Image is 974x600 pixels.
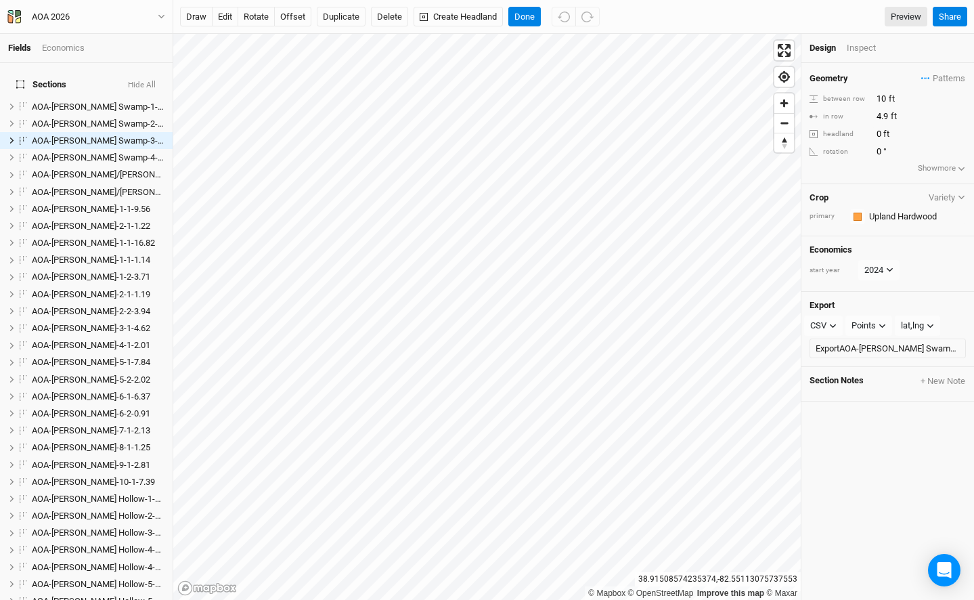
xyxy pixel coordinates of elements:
[238,7,275,27] button: rotate
[32,425,164,436] div: AOA-Genevieve Jones-7-1-2.13
[32,289,150,299] span: AOA-[PERSON_NAME]-2-1-1.19
[32,169,164,180] div: AOA-Cossin/Kreisel-1-1-4.26
[588,588,625,598] a: Mapbox
[32,477,164,488] div: AOA-Genevieve Jones-10-1-7.39
[32,306,150,316] span: AOA-[PERSON_NAME]-2-2-3.94
[32,460,150,470] span: AOA-[PERSON_NAME]-9-1-2.81
[32,408,150,419] span: AOA-[PERSON_NAME]-6-2-0.91
[212,7,238,27] button: edit
[895,316,940,336] button: lat,lng
[32,187,219,197] span: AOA-[PERSON_NAME]/[PERSON_NAME]-2-1-8.83
[32,357,164,368] div: AOA-Genevieve Jones-5-1-7.84
[32,357,150,367] span: AOA-[PERSON_NAME]-5-1-7.84
[127,81,156,90] button: Hide All
[810,265,857,276] div: start year
[774,114,794,133] span: Zoom out
[32,579,179,589] span: AOA-[PERSON_NAME] Hollow-5-1-2.75
[16,79,66,90] span: Sections
[32,323,150,333] span: AOA-[PERSON_NAME]-3-1-4.62
[32,187,164,198] div: AOA-Cossin/Kreisel-2-1-8.83
[810,147,869,157] div: rotation
[180,7,213,27] button: draw
[32,544,179,555] span: AOA-[PERSON_NAME] Hollow-4-1-1.02
[32,221,164,232] div: AOA-Darby Oaks-2-1-1.22
[32,204,164,215] div: AOA-Darby Oaks-1-1-9.56
[774,113,794,133] button: Zoom out
[32,340,164,351] div: AOA-Genevieve Jones-4-1-2.01
[32,119,181,129] span: AOA-[PERSON_NAME] Swamp-2-1-5.80
[177,580,237,596] a: Mapbox logo
[810,319,826,333] div: CSV
[697,588,764,598] a: Improve this map
[32,340,150,350] span: AOA-[PERSON_NAME]-4-1-2.01
[32,10,70,24] div: AOA 2026
[804,316,843,336] button: CSV
[32,442,164,453] div: AOA-Genevieve Jones-8-1-1.25
[32,119,164,129] div: AOA-Cackley Swamp-2-1-5.80
[810,42,836,54] div: Design
[32,425,150,435] span: AOA-[PERSON_NAME]-7-1-2.13
[810,375,864,387] span: Section Notes
[32,255,150,265] span: AOA-[PERSON_NAME]-1-1-1.14
[810,112,869,122] div: in row
[774,67,794,87] button: Find my location
[920,375,966,387] button: + New Note
[774,93,794,113] button: Zoom in
[774,133,794,152] button: Reset bearing to north
[32,221,150,231] span: AOA-[PERSON_NAME]-2-1-1.22
[928,554,960,586] div: Open Intercom Messenger
[885,7,927,27] a: Preview
[766,588,797,598] a: Maxar
[32,528,164,538] div: AOA-Hintz Hollow-3-1-2.23
[32,152,164,163] div: AOA-Cackley Swamp-4-1-8.54
[274,7,311,27] button: offset
[847,42,895,54] div: Inspect
[810,192,828,203] h4: Crop
[928,192,966,202] button: Variety
[851,319,876,333] div: Points
[917,162,967,175] button: Showmore
[32,460,164,471] div: AOA-Genevieve Jones-9-1-2.81
[42,42,85,54] div: Economics
[32,238,164,249] div: AOA-Elick-1-1-16.82
[32,494,164,505] div: AOA-Hintz Hollow-1-1-2.43
[810,339,966,359] button: ExportAOA-[PERSON_NAME] Swamp-3-1-11.41
[32,169,219,179] span: AOA-[PERSON_NAME]/[PERSON_NAME]-1-1-4.26
[173,34,801,600] canvas: Map
[32,135,164,146] div: AOA-Cackley Swamp-3-1-11.41
[32,255,164,265] div: AOA-Genevieve Jones-1-1-1.14
[8,43,31,53] a: Fields
[635,572,801,586] div: 38.91508574235374 , -82.55113075737553
[921,71,966,86] button: Patterns
[508,7,541,27] button: Done
[901,319,924,333] div: lat,lng
[32,562,179,572] span: AOA-[PERSON_NAME] Hollow-4-2-0.35
[32,238,155,248] span: AOA-[PERSON_NAME]-1-1-16.82
[371,7,408,27] button: Delete
[32,102,181,112] span: AOA-[PERSON_NAME] Swamp-1-1-4.08
[32,408,164,419] div: AOA-Genevieve Jones-6-2-0.91
[32,374,164,385] div: AOA-Genevieve Jones-5-2-2.02
[810,73,848,84] h4: Geometry
[32,391,150,402] span: AOA-[PERSON_NAME]-6-1-6.37
[575,7,600,27] button: Redo (^Z)
[317,7,366,27] button: Duplicate
[628,588,694,598] a: OpenStreetMap
[32,102,164,112] div: AOA-Cackley Swamp-1-1-4.08
[32,374,150,385] span: AOA-[PERSON_NAME]-5-2-2.02
[810,211,843,221] div: primary
[32,152,181,163] span: AOA-[PERSON_NAME] Swamp-4-1-8.54
[32,562,164,573] div: AOA-Hintz Hollow-4-2-0.35
[845,316,892,336] button: Points
[810,300,966,311] h4: Export
[774,41,794,60] button: Enter fullscreen
[810,129,869,140] div: headland
[32,135,186,146] span: AOA-[PERSON_NAME] Swamp-3-1-11.41
[32,391,164,402] div: AOA-Genevieve Jones-6-1-6.37
[32,289,164,300] div: AOA-Genevieve Jones-2-1-1.19
[32,442,150,452] span: AOA-[PERSON_NAME]-8-1-1.25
